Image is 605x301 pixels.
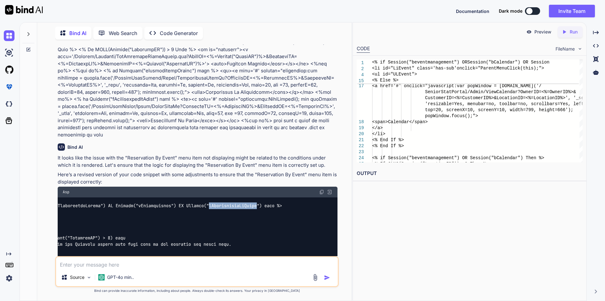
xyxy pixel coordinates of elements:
span: 4 [357,72,364,78]
span: Asp [63,190,69,195]
span: ession("bCalendar") Then %> [473,155,544,160]
span: onclick="ParentMenuClick(this);"> [457,66,544,71]
span: <ul id="ULEvent"> [372,72,417,77]
span: <% if Session("beventmanagement") OR [372,60,467,65]
div: 25 [357,161,364,167]
span: <% End If %> [372,143,404,148]
img: icon [324,274,330,281]
img: githubLight [4,64,14,75]
span: 15 [357,78,364,84]
div: 23 [357,149,364,155]
span: 2 [357,66,364,72]
span: t:var popWindow = [DOMAIN_NAME]('/ [452,83,542,88]
p: Code Generator [160,29,198,37]
h6: Bind AI [67,144,83,150]
span: CustomerID=<%=CustomerID%>&LocationID=<%=LocationI [425,95,557,100]
span: <span>Calendar</span> [372,119,428,124]
div: 22 [357,143,364,149]
p: Preview [534,29,551,35]
p: Web Search [109,29,137,37]
span: <% if Session("beventmanagement") OR S [372,155,473,160]
span: FileName [556,46,575,52]
img: darkCloudIdeIcon [4,99,14,109]
div: 19 [357,125,364,131]
p: Here’s a revised version of your code snippet with some adjustments to ensure that the "Reservati... [58,171,337,185]
span: 'resizable=Yes, menubar=no, toolbar=no, scrollbars [425,101,557,106]
p: It looks like the issue with the "Reservation By Event" menu item not displaying might be related... [58,154,337,169]
span: Documentation [456,9,489,14]
span: <li id="LiEvent" class='has-sub' [372,66,457,71]
span: <% Else %> [372,78,399,83]
img: ai-studio [4,47,14,58]
img: GPT-4o mini [98,274,105,280]
span: popWindow.focus();"> [425,113,478,118]
span: Dark mode [499,8,522,14]
img: settings [4,273,14,284]
p: Run [570,29,578,35]
p: Source [70,274,84,280]
div: 24 [357,155,364,161]
div: 20 [357,131,364,137]
img: preview [526,29,532,35]
div: 21 [357,137,364,143]
button: Invite Team [549,5,595,17]
span: </li> [372,131,385,136]
img: Pick Models [86,275,92,280]
div: CODE [357,45,370,53]
button: Documentation [456,8,489,15]
img: premium [4,81,14,92]
span: D%>', '_self', [557,95,595,100]
span: SeniorStatPortal/Admin/ViewCalendar?OwnerID=<%=Own [425,89,557,94]
span: > 0 Then %> [459,161,488,166]
span: </a> [372,125,383,130]
span: erID%>& [557,89,576,94]
img: chat [4,30,14,41]
img: copy [319,190,324,195]
h2: OUTPUT [353,166,586,181]
img: Open in Browser [327,189,332,195]
span: top=20, screenX=10, screenY=10, width=799, height= [425,107,557,112]
span: <% If CLNG(Session("LocationID")) [372,161,459,166]
span: <a href='#' onclick="javascrip [372,83,452,88]
span: =Yes, left=20, [557,101,595,106]
img: attachment [312,274,319,281]
p: GPT-4o min.. [107,274,134,280]
img: chevron down [577,46,583,51]
div: 17 [357,83,364,89]
span: Session("bCalendar") OR Session [467,60,549,65]
span: 666'); [557,107,573,112]
p: Bind can provide inaccurate information, including about people. Always double-check its answers.... [55,288,339,293]
p: Bind AI [69,29,86,37]
img: Bind AI [5,5,43,15]
div: 18 [357,119,364,125]
span: 1 [357,60,364,66]
span: <% End If %> [372,137,404,142]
